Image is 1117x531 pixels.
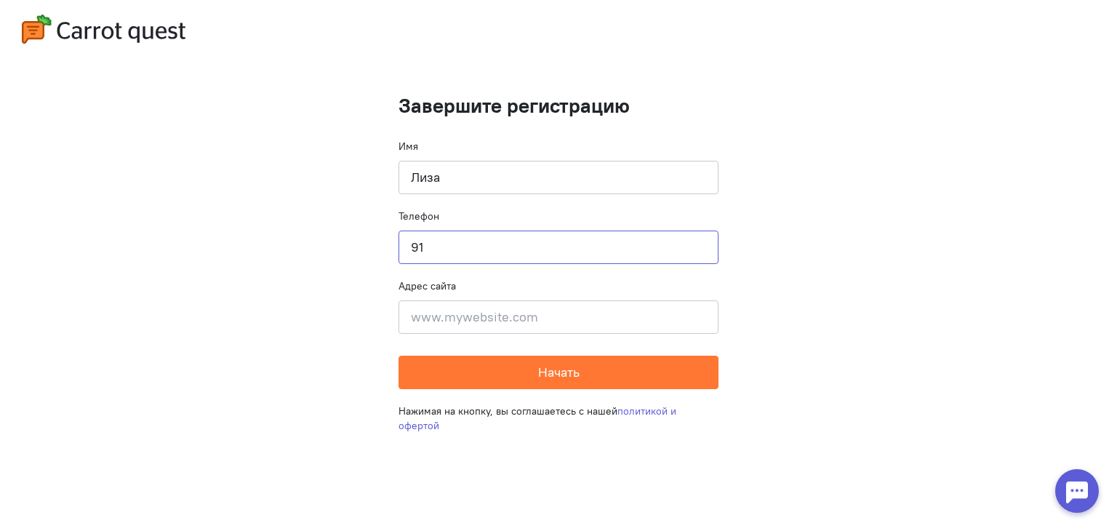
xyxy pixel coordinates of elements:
[399,356,718,389] button: Начать
[399,161,718,194] input: Ваше имя
[399,209,439,223] label: Телефон
[399,404,676,432] a: политикой и офертой
[399,389,718,447] div: Нажимая на кнопку, вы соглашаетесь с нашей
[399,95,718,117] h1: Завершите регистрацию
[399,139,418,153] label: Имя
[399,231,718,264] input: +79001110101
[22,15,185,44] img: carrot-quest-logo.svg
[399,279,456,293] label: Адрес сайта
[399,300,718,334] input: www.mywebsite.com
[538,364,580,380] span: Начать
